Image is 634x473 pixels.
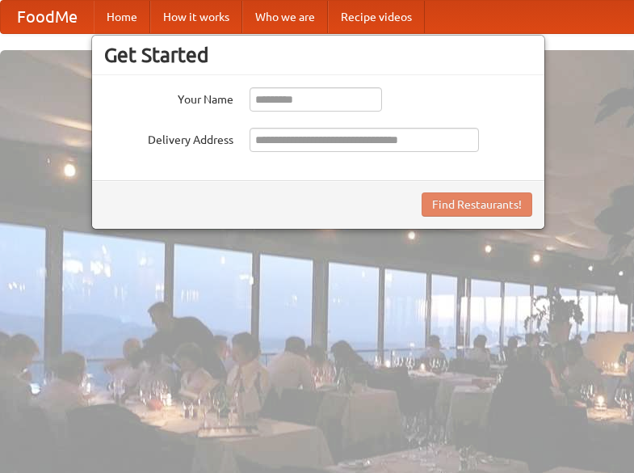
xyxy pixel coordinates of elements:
[328,1,425,33] a: Recipe videos
[104,43,532,67] h3: Get Started
[104,87,233,108] label: Your Name
[422,192,532,217] button: Find Restaurants!
[1,1,94,33] a: FoodMe
[150,1,242,33] a: How it works
[242,1,328,33] a: Who we are
[104,128,233,148] label: Delivery Address
[94,1,150,33] a: Home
